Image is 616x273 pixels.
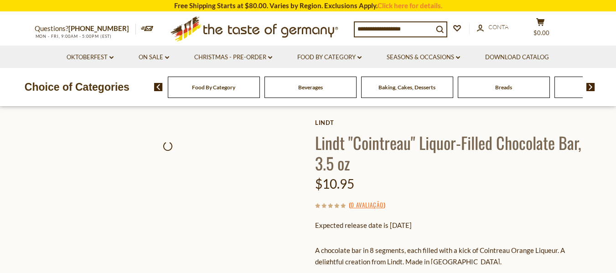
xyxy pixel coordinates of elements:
a: Click here for details. [378,1,442,10]
span: $0.00 [533,29,549,36]
img: previous arrow [154,83,163,91]
a: Food By Category [192,84,235,91]
p: Questions? [35,23,136,35]
a: Download Catalog [485,52,549,62]
span: Conta [488,23,508,31]
a: Seasons & Occasions [387,52,460,62]
h1: Lindt "Cointreau" Liquor-Filled Chocolate Bar, 3.5 oz [315,132,582,173]
a: Conta [477,22,508,32]
a: Food By Category [297,52,362,62]
button: $0.00 [527,18,554,41]
p: A chocolate bar in 8 segments, each filled with a kick of Cointreau Orange Liqueur. A delightful ... [315,245,582,268]
a: Christmas - PRE-ORDER [194,52,272,62]
a: Beverages [298,84,323,91]
a: Oktoberfest [67,52,114,62]
a: On Sale [139,52,169,62]
img: next arrow [586,83,595,91]
a: Breads [495,84,512,91]
span: $10.95 [315,176,354,191]
a: Lindt [315,119,582,126]
span: ( ) [349,200,385,209]
a: Baking, Cakes, Desserts [378,84,435,91]
span: MON - FRI, 9:00AM - 5:00PM (EST) [35,34,112,39]
a: 0 avaliação [351,200,383,210]
p: Expected release date is [DATE] [315,220,582,231]
a: [PHONE_NUMBER] [68,24,129,32]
